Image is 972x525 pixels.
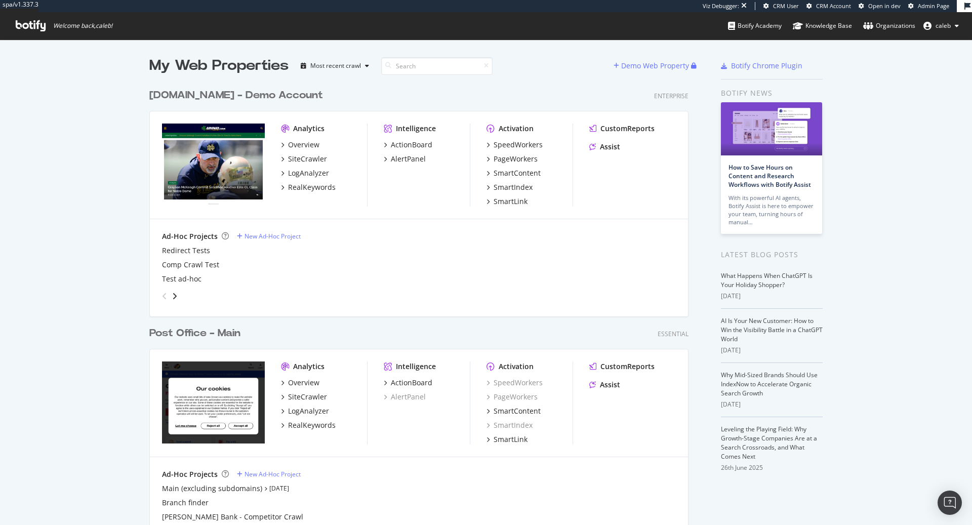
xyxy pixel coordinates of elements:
[162,274,201,284] a: Test ad-hoc
[281,378,319,388] a: Overview
[391,140,432,150] div: ActionBoard
[494,168,541,178] div: SmartContent
[499,361,534,372] div: Activation
[281,168,329,178] a: LogAnalyzer
[281,392,327,402] a: SiteCrawler
[793,21,852,31] div: Knowledge Base
[499,124,534,134] div: Activation
[589,124,655,134] a: CustomReports
[721,61,802,71] a: Botify Chrome Plugin
[237,470,301,478] a: New Ad-Hoc Project
[281,182,336,192] a: RealKeywords
[269,484,289,493] a: [DATE]
[162,361,265,443] img: *postoffice.co.uk
[281,420,336,430] a: RealKeywords
[149,326,245,341] a: Post Office - Main
[721,400,823,409] div: [DATE]
[816,2,851,10] span: CRM Account
[281,406,329,416] a: LogAnalyzer
[149,88,327,103] a: [DOMAIN_NAME] - Demo Account
[162,124,265,206] img: UHND.com (Demo Account)
[721,463,823,472] div: 26th June 2025
[162,483,262,494] a: Main (excluding subdomains)
[915,18,967,34] button: caleb
[731,61,802,71] div: Botify Chrome Plugin
[494,182,533,192] div: SmartIndex
[487,392,538,402] div: PageWorkers
[487,182,533,192] a: SmartIndex
[162,469,218,479] div: Ad-Hoc Projects
[773,2,799,10] span: CRM User
[288,406,329,416] div: LogAnalyzer
[396,361,436,372] div: Intelligence
[162,512,303,522] a: [PERSON_NAME] Bank - Competitor Crawl
[487,154,538,164] a: PageWorkers
[703,2,739,10] div: Viz Debugger:
[245,470,301,478] div: New Ad-Hoc Project
[396,124,436,134] div: Intelligence
[384,154,426,164] a: AlertPanel
[721,249,823,260] div: Latest Blog Posts
[600,361,655,372] div: CustomReports
[281,154,327,164] a: SiteCrawler
[806,2,851,10] a: CRM Account
[863,12,915,39] a: Organizations
[162,498,209,508] a: Branch finder
[288,140,319,150] div: Overview
[158,288,171,304] div: angle-left
[381,57,493,75] input: Search
[721,316,823,343] a: AI Is Your New Customer: How to Win the Visibility Battle in a ChatGPT World
[281,140,319,150] a: Overview
[728,21,782,31] div: Botify Academy
[487,406,541,416] a: SmartContent
[908,2,949,10] a: Admin Page
[384,392,426,402] a: AlertPanel
[721,371,818,397] a: Why Mid-Sized Brands Should Use IndexNow to Accelerate Organic Search Growth
[654,92,688,100] div: Enterprise
[721,88,823,99] div: Botify news
[728,194,815,226] div: With its powerful AI agents, Botify Assist is here to empower your team, turning hours of manual…
[868,2,901,10] span: Open in dev
[589,380,620,390] a: Assist
[721,346,823,355] div: [DATE]
[763,2,799,10] a: CRM User
[288,182,336,192] div: RealKeywords
[487,420,533,430] a: SmartIndex
[721,271,813,289] a: What Happens When ChatGPT Is Your Holiday Shopper?
[494,406,541,416] div: SmartContent
[149,56,289,76] div: My Web Properties
[162,260,219,270] a: Comp Crawl Test
[793,12,852,39] a: Knowledge Base
[288,168,329,178] div: LogAnalyzer
[293,124,325,134] div: Analytics
[614,61,691,70] a: Demo Web Property
[293,361,325,372] div: Analytics
[600,380,620,390] div: Assist
[53,22,112,30] span: Welcome back, caleb !
[149,88,323,103] div: [DOMAIN_NAME] - Demo Account
[494,140,543,150] div: SpeedWorkers
[487,168,541,178] a: SmartContent
[487,378,543,388] a: SpeedWorkers
[237,232,301,240] a: New Ad-Hoc Project
[600,124,655,134] div: CustomReports
[288,154,327,164] div: SiteCrawler
[171,291,178,301] div: angle-right
[494,434,528,445] div: SmartLink
[487,196,528,207] a: SmartLink
[162,231,218,241] div: Ad-Hoc Projects
[494,154,538,164] div: PageWorkers
[614,58,691,74] button: Demo Web Property
[149,326,240,341] div: Post Office - Main
[391,154,426,164] div: AlertPanel
[728,163,811,189] a: How to Save Hours on Content and Research Workflows with Botify Assist
[918,2,949,10] span: Admin Page
[600,142,620,152] div: Assist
